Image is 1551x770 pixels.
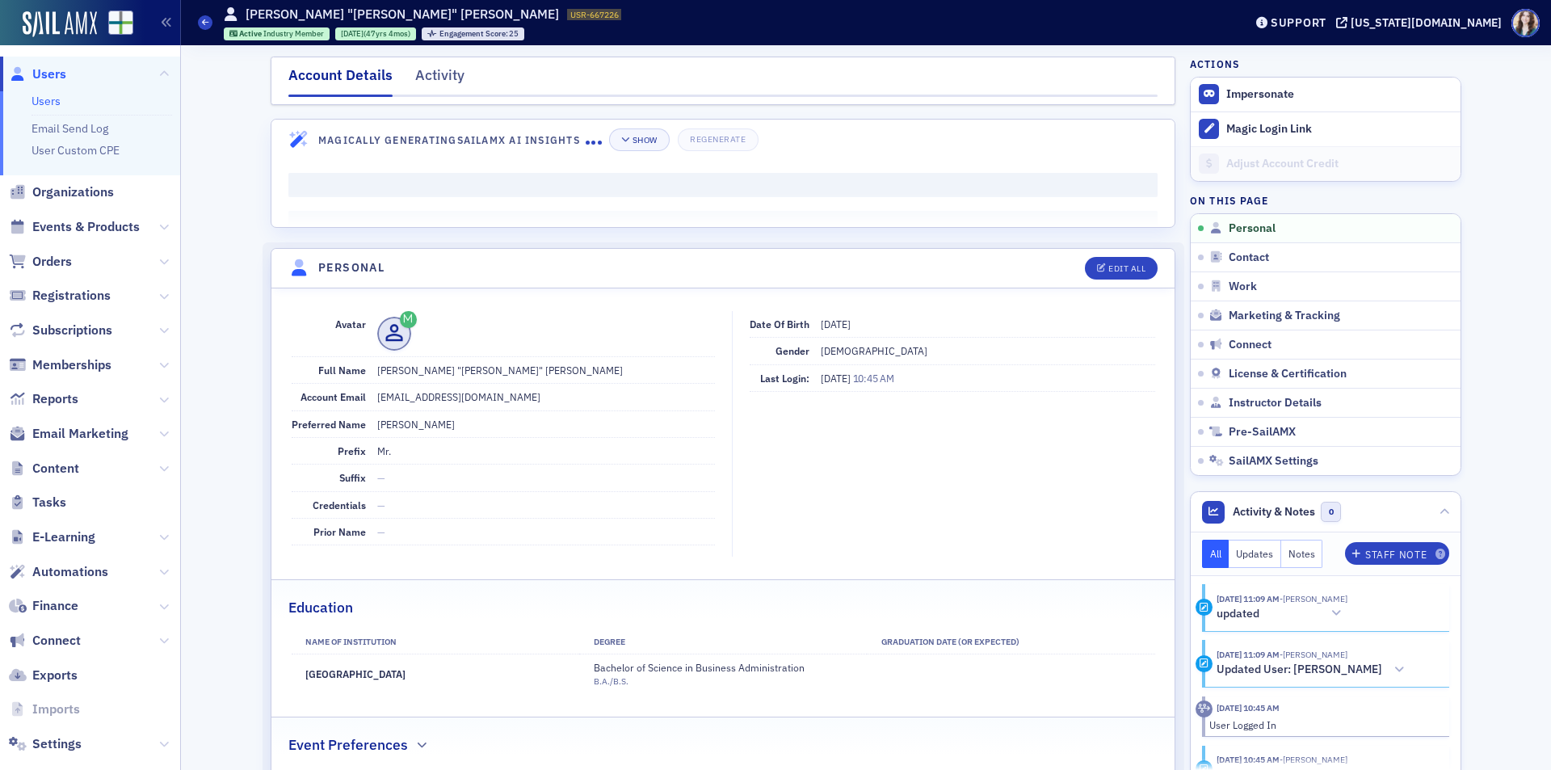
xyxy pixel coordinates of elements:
[1229,221,1276,236] span: Personal
[9,494,66,511] a: Tasks
[1191,112,1461,146] button: Magic Login Link
[9,735,82,753] a: Settings
[9,322,112,339] a: Subscriptions
[377,525,385,538] span: —
[377,384,715,410] dd: [EMAIL_ADDRESS][DOMAIN_NAME]
[439,28,510,39] span: Engagement Score :
[1280,593,1347,604] span: Earl Jones
[341,28,410,39] div: (47yrs 4mos)
[775,344,809,357] span: Gender
[9,65,66,83] a: Users
[750,318,809,330] span: Date of Birth
[1365,550,1427,559] div: Staff Note
[9,183,114,201] a: Organizations
[224,27,330,40] div: Active: Active: Industry Member
[9,563,108,581] a: Automations
[1345,542,1449,565] button: Staff Note
[292,418,366,431] span: Preferred Name
[313,499,366,511] span: Credentials
[377,471,385,484] span: —
[1217,649,1280,660] time: 9/3/2025 11:09 AM
[292,654,579,694] td: [GEOGRAPHIC_DATA]
[9,632,81,650] a: Connect
[32,494,66,511] span: Tasks
[1202,540,1229,568] button: All
[1085,257,1158,280] button: Edit All
[32,597,78,615] span: Finance
[32,701,80,718] span: Imports
[1196,655,1213,672] div: Activity
[821,338,1155,364] dd: [DEMOGRAPHIC_DATA]
[1191,146,1461,181] a: Adjust Account Credit
[377,411,715,437] dd: [PERSON_NAME]
[32,356,111,374] span: Memberships
[377,499,385,511] span: —
[23,11,97,37] img: SailAMX
[9,253,72,271] a: Orders
[9,390,78,408] a: Reports
[318,133,586,147] h4: Magically Generating SailAMX AI Insights
[32,94,61,108] a: Users
[32,322,112,339] span: Subscriptions
[239,28,263,39] span: Active
[32,183,114,201] span: Organizations
[1217,663,1382,677] h5: Updated User: [PERSON_NAME]
[9,701,80,718] a: Imports
[1226,157,1452,171] div: Adjust Account Credit
[341,28,364,39] span: [DATE]
[32,287,111,305] span: Registrations
[439,30,519,39] div: 25
[32,65,66,83] span: Users
[288,65,393,97] div: Account Details
[335,318,366,330] span: Avatar
[1217,702,1280,713] time: 9/3/2025 10:45 AM
[821,318,851,330] span: [DATE]
[821,372,853,385] span: [DATE]
[1280,649,1347,660] span: Earl Jones
[1209,717,1438,732] div: User Logged In
[32,563,108,581] span: Automations
[1229,540,1281,568] button: Updates
[594,675,628,687] span: B.A./B.S.
[1233,503,1315,520] span: Activity & Notes
[609,128,670,151] button: Show
[853,372,894,385] span: 10:45 AM
[339,471,366,484] span: Suffix
[1351,15,1502,30] div: [US_STATE][DOMAIN_NAME]
[301,390,366,403] span: Account Email
[32,121,108,136] a: Email Send Log
[867,630,1154,654] th: Graduation Date (Or Expected)
[229,28,325,39] a: Active Industry Member
[97,11,133,38] a: View Homepage
[1229,367,1347,381] span: License & Certification
[1280,754,1347,765] span: Earl Jones
[9,287,111,305] a: Registrations
[1190,57,1240,71] h4: Actions
[1229,454,1318,469] span: SailAMX Settings
[1229,280,1257,294] span: Work
[318,259,385,276] h4: Personal
[1217,605,1347,622] button: updated
[1217,593,1280,604] time: 9/3/2025 11:09 AM
[1281,540,1323,568] button: Notes
[288,734,408,755] h2: Event Preferences
[32,528,95,546] span: E-Learning
[32,253,72,271] span: Orders
[338,444,366,457] span: Prefix
[760,372,809,385] span: Last Login:
[1190,193,1461,208] h4: On this page
[32,735,82,753] span: Settings
[108,11,133,36] img: SailAMX
[32,143,120,158] a: User Custom CPE
[415,65,464,95] div: Activity
[313,525,366,538] span: Prior Name
[1511,9,1540,37] span: Profile
[1336,17,1507,28] button: [US_STATE][DOMAIN_NAME]
[570,9,619,20] span: USR-667226
[1196,599,1213,616] div: Update
[1217,754,1280,765] time: 9/3/2025 10:45 AM
[377,357,715,383] dd: [PERSON_NAME] "[PERSON_NAME]" [PERSON_NAME]
[335,27,416,40] div: 1978-05-01 00:00:00
[1229,396,1322,410] span: Instructor Details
